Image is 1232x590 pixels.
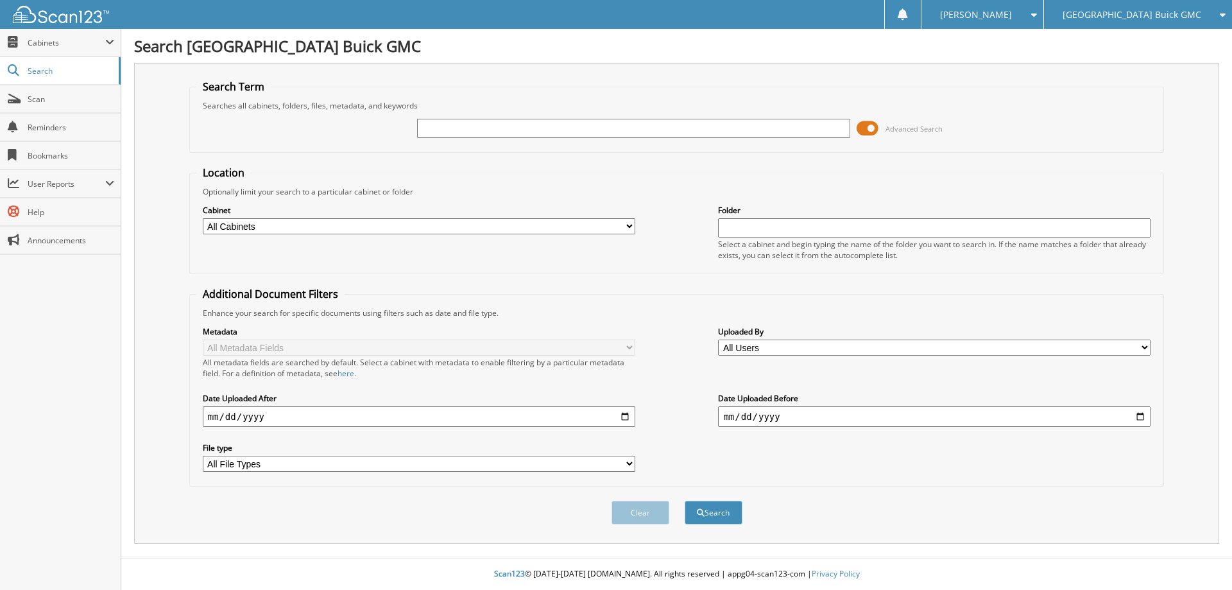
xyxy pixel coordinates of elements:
[718,393,1151,404] label: Date Uploaded Before
[196,166,251,180] legend: Location
[203,442,635,453] label: File type
[196,186,1158,197] div: Optionally limit your search to a particular cabinet or folder
[196,80,271,94] legend: Search Term
[28,94,114,105] span: Scan
[612,501,669,525] button: Clear
[28,235,114,246] span: Announcements
[338,368,354,379] a: here
[718,239,1151,261] div: Select a cabinet and begin typing the name of the folder you want to search in. If the name match...
[1063,11,1201,19] span: [GEOGRAPHIC_DATA] Buick GMC
[494,568,525,579] span: Scan123
[28,150,114,161] span: Bookmarks
[28,207,114,218] span: Help
[203,406,635,427] input: start
[13,6,109,23] img: scan123-logo-white.svg
[203,326,635,337] label: Metadata
[203,205,635,216] label: Cabinet
[203,393,635,404] label: Date Uploaded After
[812,568,860,579] a: Privacy Policy
[28,65,112,76] span: Search
[685,501,742,525] button: Search
[28,178,105,189] span: User Reports
[203,357,635,379] div: All metadata fields are searched by default. Select a cabinet with metadata to enable filtering b...
[718,326,1151,337] label: Uploaded By
[196,308,1158,318] div: Enhance your search for specific documents using filters such as date and file type.
[718,205,1151,216] label: Folder
[886,124,943,134] span: Advanced Search
[718,406,1151,427] input: end
[134,35,1219,56] h1: Search [GEOGRAPHIC_DATA] Buick GMC
[28,122,114,133] span: Reminders
[121,559,1232,590] div: © [DATE]-[DATE] [DOMAIN_NAME]. All rights reserved | appg04-scan123-com |
[940,11,1012,19] span: [PERSON_NAME]
[196,100,1158,111] div: Searches all cabinets, folders, files, metadata, and keywords
[196,287,345,301] legend: Additional Document Filters
[28,37,105,48] span: Cabinets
